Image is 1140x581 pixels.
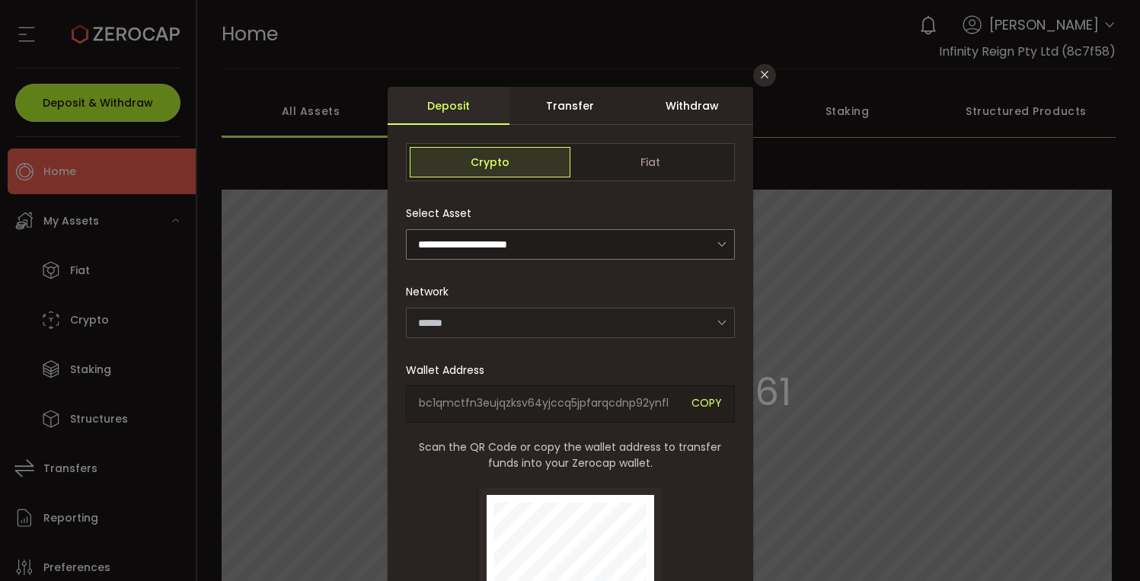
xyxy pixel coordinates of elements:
div: Deposit [388,87,509,125]
button: Close [753,64,776,87]
span: Scan the QR Code or copy the wallet address to transfer funds into your Zerocap wallet. [406,439,735,471]
label: Network [406,284,458,299]
iframe: Chat Widget [1064,508,1140,581]
span: Fiat [570,147,731,177]
span: COPY [691,395,722,413]
span: bc1qmctfn3eujqzksv64yjccq5jpfarqcdnp92ynfl [419,395,680,413]
div: Transfer [509,87,631,125]
label: Select Asset [406,206,481,221]
div: Withdraw [631,87,753,125]
label: Wallet Address [406,362,493,378]
span: Crypto [410,147,570,177]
